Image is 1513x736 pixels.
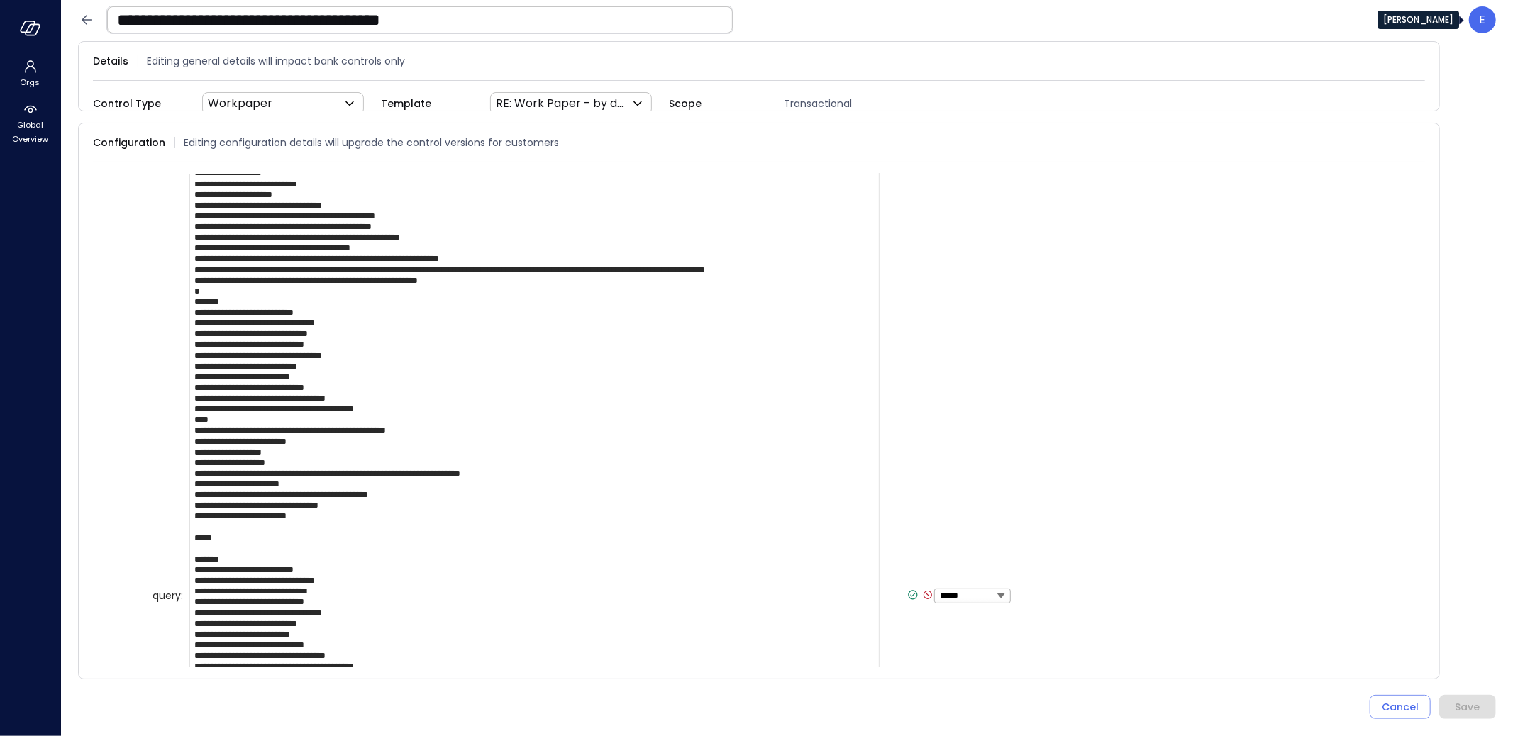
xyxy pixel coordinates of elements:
span: Editing configuration details will upgrade the control versions for customers [184,135,559,150]
div: Global Overview [3,99,57,147]
button: Cancel [1370,695,1431,719]
div: Eleanor Yehudai [1469,6,1496,33]
p: Workpaper [208,95,272,112]
span: Global Overview [9,118,52,146]
span: query [153,591,184,601]
span: Template [381,96,473,111]
p: RE: Work Paper - by days [496,95,629,112]
span: Editing general details will impact bank controls only [147,53,405,69]
span: Scope [669,96,761,111]
div: [PERSON_NAME] [1378,11,1459,29]
span: Orgs [21,75,40,89]
div: Cancel [1382,698,1419,716]
span: Control Type [93,96,185,111]
span: : [181,589,183,603]
span: Configuration [93,135,165,150]
span: Details [93,53,128,69]
p: E [1480,11,1486,28]
div: Orgs [3,57,57,91]
span: Transactional [778,96,957,111]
